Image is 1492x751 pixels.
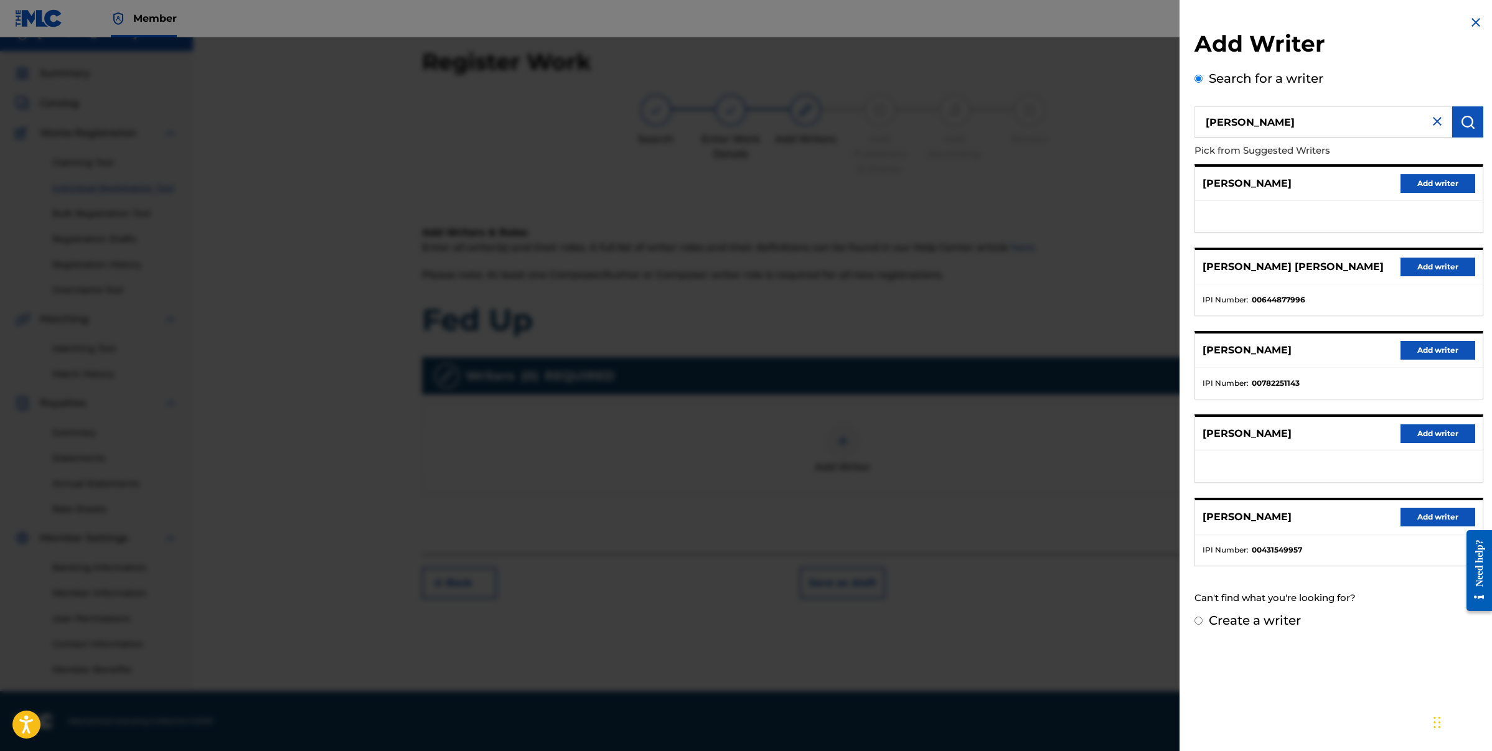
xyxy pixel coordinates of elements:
img: MLC Logo [15,9,63,27]
span: IPI Number : [1203,294,1249,306]
div: Can't find what you're looking for? [1194,585,1483,612]
iframe: Chat Widget [1430,691,1492,751]
label: Search for a writer [1209,71,1323,86]
p: [PERSON_NAME] [1203,343,1292,358]
img: Top Rightsholder [111,11,126,26]
label: Create a writer [1209,613,1301,628]
iframe: Resource Center [1457,520,1492,620]
span: Member [133,11,177,26]
button: Add writer [1401,424,1475,443]
button: Add writer [1401,258,1475,276]
p: Pick from Suggested Writers [1194,138,1412,164]
strong: 00782251143 [1252,378,1300,389]
span: IPI Number : [1203,544,1249,556]
strong: 00431549957 [1252,544,1302,556]
button: Add writer [1401,508,1475,526]
button: Add writer [1401,341,1475,360]
h2: Add Writer [1194,30,1483,62]
input: Search writer's name or IPI Number [1194,106,1452,138]
img: Search Works [1460,114,1475,129]
p: [PERSON_NAME] [1203,176,1292,191]
p: [PERSON_NAME] [PERSON_NAME] [1203,259,1384,274]
div: Drag [1433,704,1441,741]
strong: 00644877996 [1252,294,1305,306]
p: [PERSON_NAME] [1203,426,1292,441]
img: close [1430,114,1445,129]
p: [PERSON_NAME] [1203,510,1292,525]
span: IPI Number : [1203,378,1249,389]
button: Add writer [1401,174,1475,193]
